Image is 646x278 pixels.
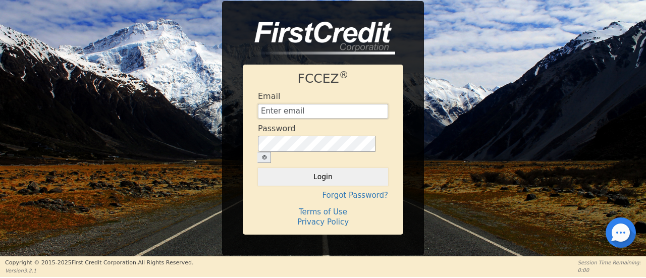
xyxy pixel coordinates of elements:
[258,71,388,86] h1: FCCEZ
[578,259,641,266] p: Session Time Remaining:
[258,191,388,200] h4: Forgot Password?
[138,259,193,266] span: All Rights Reserved.
[258,136,375,151] input: password
[243,22,395,55] img: logo-CMu_cnol.png
[258,168,388,185] button: Login
[5,267,193,274] p: Version 3.2.1
[258,91,280,101] h4: Email
[258,104,388,119] input: Enter email
[258,217,388,227] h4: Privacy Policy
[339,70,349,80] sup: ®
[5,259,193,267] p: Copyright © 2015- 2025 First Credit Corporation.
[258,207,388,216] h4: Terms of Use
[578,266,641,274] p: 0:00
[258,124,296,133] h4: Password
